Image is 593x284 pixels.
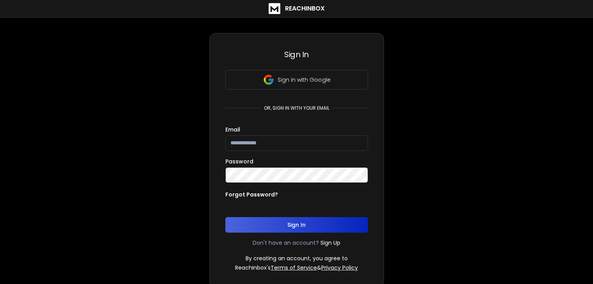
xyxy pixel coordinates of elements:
p: ReachInbox's & [235,264,358,272]
p: or, sign in with your email [261,105,333,111]
button: Sign In [225,217,368,233]
a: Privacy Policy [321,264,358,272]
label: Password [225,159,253,164]
p: Sign in with Google [278,76,331,84]
h1: ReachInbox [285,4,325,13]
img: logo [269,3,280,14]
a: Sign Up [320,239,340,247]
p: By creating an account, you agree to [246,254,348,262]
p: Don't have an account? [253,239,319,247]
a: Terms of Service [271,264,317,272]
a: ReachInbox [269,3,325,14]
label: Email [225,127,240,132]
p: Forgot Password? [225,191,278,198]
button: Sign in with Google [225,70,368,89]
h3: Sign In [225,49,368,60]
